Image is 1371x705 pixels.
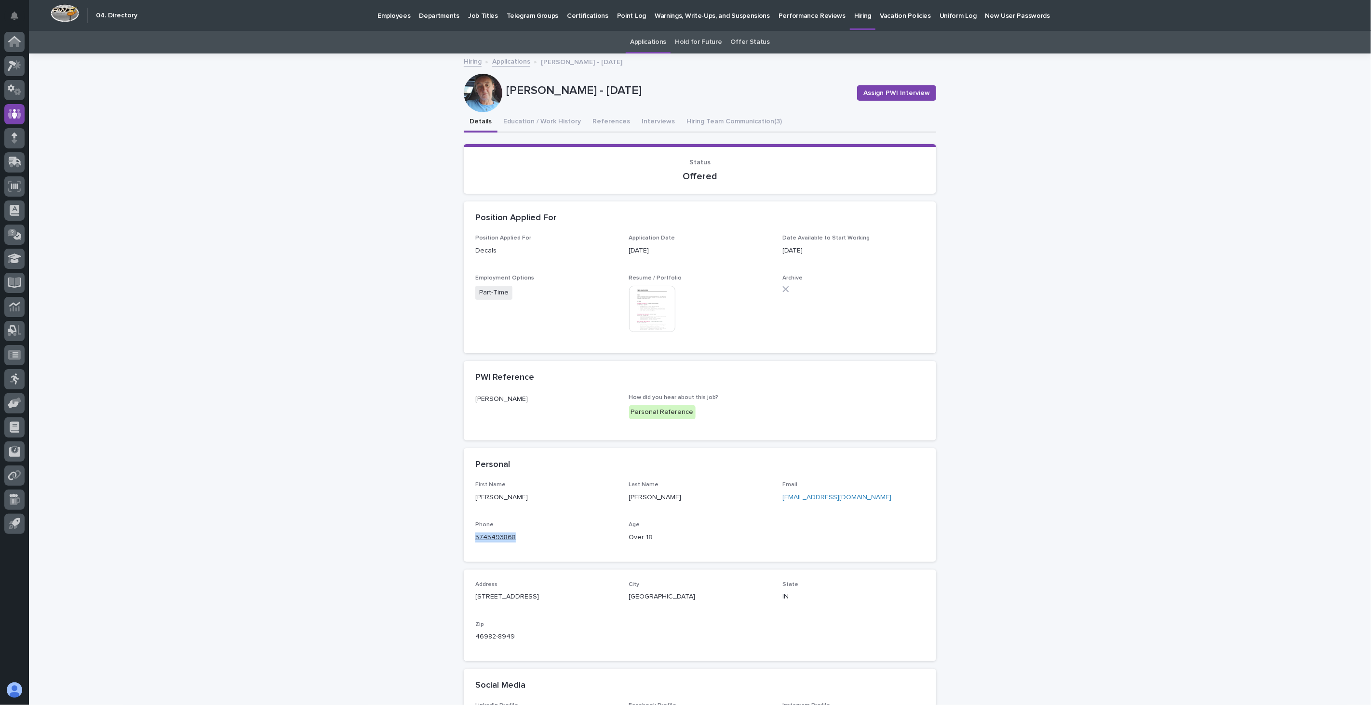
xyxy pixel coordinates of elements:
span: Resume / Portfolio [629,275,682,281]
button: users-avatar [4,680,25,700]
a: Applications [630,31,666,53]
p: [PERSON_NAME] - [DATE] [541,56,622,67]
span: Date Available to Start Working [782,235,870,241]
button: References [587,112,636,133]
h2: Position Applied For [475,213,556,224]
span: First Name [475,482,506,488]
span: State [782,582,798,587]
span: Part-Time [475,286,512,300]
a: Hiring [464,55,482,67]
p: [PERSON_NAME] [475,394,618,404]
span: Status [689,159,711,166]
p: Offered [475,171,925,182]
span: Phone [475,522,494,528]
span: Position Applied For [475,235,531,241]
button: Interviews [636,112,681,133]
div: Notifications [12,12,25,27]
span: Assign PWI Interview [863,88,930,98]
div: Personal Reference [629,405,696,419]
span: Age [629,522,640,528]
span: Email [782,482,797,488]
span: Address [475,582,497,587]
a: Offer Status [731,31,770,53]
p: [DATE] [629,246,771,256]
p: Decals [475,246,618,256]
span: Archive [782,275,803,281]
button: Hiring Team Communication (3) [681,112,788,133]
p: [PERSON_NAME] [475,492,618,503]
span: Zip [475,622,484,627]
span: City [629,582,640,587]
p: 46982-8949 [475,632,618,642]
button: Assign PWI Interview [857,85,936,101]
p: [PERSON_NAME] [629,492,771,503]
h2: 04. Directory [96,12,137,20]
h2: PWI Reference [475,372,534,383]
a: Hold for Future [675,31,722,53]
p: IN [782,592,925,602]
span: How did you hear about this job? [629,395,719,400]
a: Applications [492,55,530,67]
a: 5745493868 [475,534,516,541]
img: Workspace Logo [51,4,79,22]
button: Education / Work History [497,112,587,133]
p: Over 18 [629,532,771,543]
p: [STREET_ADDRESS] [475,592,618,602]
button: Details [464,112,497,133]
p: [PERSON_NAME] - [DATE] [506,84,849,98]
h2: Social Media [475,680,525,691]
span: Application Date [629,235,675,241]
p: [GEOGRAPHIC_DATA] [629,592,771,602]
a: [EMAIL_ADDRESS][DOMAIN_NAME] [782,494,891,501]
button: Notifications [4,6,25,26]
h2: Personal [475,460,510,470]
span: Employment Options [475,275,534,281]
span: Last Name [629,482,659,488]
p: [DATE] [782,246,925,256]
